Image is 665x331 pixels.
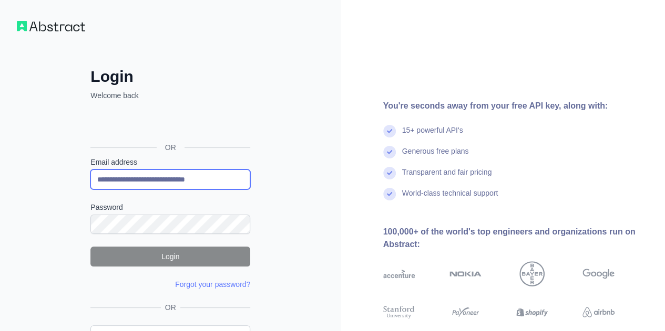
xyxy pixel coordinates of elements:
[383,125,396,137] img: check mark
[383,100,649,112] div: You're seconds away from your free API key, along with:
[383,226,649,251] div: 100,000+ of the world's top engineers and organizations run on Abstract:
[402,188,498,209] div: World-class technical support
[449,304,482,320] img: payoneer
[90,157,250,167] label: Email address
[383,188,396,200] img: check mark
[402,167,492,188] div: Transparent and fair pricing
[90,90,250,101] p: Welcome back
[516,304,548,320] img: shopify
[402,146,469,167] div: Generous free plans
[90,67,250,86] h2: Login
[383,304,415,320] img: stanford university
[157,142,185,153] span: OR
[161,302,180,313] span: OR
[402,125,463,146] div: 15+ powerful API's
[17,21,85,31] img: Workflow
[582,261,615,286] img: google
[90,202,250,212] label: Password
[383,261,415,286] img: accenture
[519,261,545,286] img: bayer
[383,167,396,179] img: check mark
[90,247,250,266] button: Login
[383,146,396,158] img: check mark
[175,280,250,289] a: Forgot your password?
[582,304,615,320] img: airbnb
[449,261,482,286] img: nokia
[85,112,253,135] iframe: Sign in with Google Button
